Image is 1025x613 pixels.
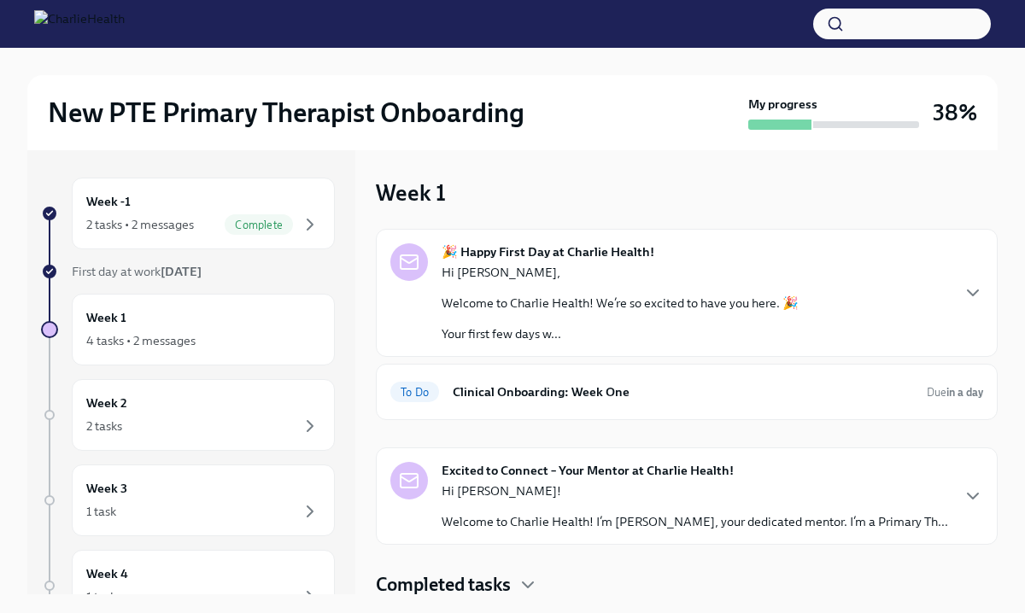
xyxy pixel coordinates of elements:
[442,482,948,499] p: Hi [PERSON_NAME]!
[442,513,948,530] p: Welcome to Charlie Health! I’m [PERSON_NAME], your dedicated mentor. I’m a Primary Th...
[86,417,122,435] div: 2 tasks
[442,325,799,342] p: Your first few days w...
[86,192,131,211] h6: Week -1
[442,264,799,281] p: Hi [PERSON_NAME],
[390,386,439,399] span: To Do
[86,216,194,233] div: 2 tasks • 2 messages
[41,464,335,536] a: Week 31 task
[376,572,998,598] div: Completed tasks
[748,96,817,113] strong: My progress
[376,178,446,208] h3: Week 1
[161,264,202,279] strong: [DATE]
[41,178,335,249] a: Week -12 tasks • 2 messagesComplete
[442,462,734,479] strong: Excited to Connect – Your Mentor at Charlie Health!
[946,386,983,399] strong: in a day
[72,264,202,279] span: First day at work
[927,384,983,400] span: August 23rd, 2025 07:00
[41,379,335,451] a: Week 22 tasks
[86,332,196,349] div: 4 tasks • 2 messages
[453,382,913,401] h6: Clinical Onboarding: Week One
[86,503,116,520] div: 1 task
[41,263,335,280] a: First day at work[DATE]
[86,394,127,412] h6: Week 2
[86,588,116,605] div: 1 task
[442,295,799,312] p: Welcome to Charlie Health! We’re so excited to have you here. 🎉
[927,386,983,399] span: Due
[376,572,511,598] h4: Completed tasks
[34,10,125,38] img: CharlieHealth
[933,97,977,128] h3: 38%
[48,96,524,130] h2: New PTE Primary Therapist Onboarding
[225,219,293,231] span: Complete
[86,564,128,583] h6: Week 4
[442,243,654,260] strong: 🎉 Happy First Day at Charlie Health!
[86,308,126,327] h6: Week 1
[86,479,127,498] h6: Week 3
[390,378,983,406] a: To DoClinical Onboarding: Week OneDuein a day
[41,294,335,365] a: Week 14 tasks • 2 messages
